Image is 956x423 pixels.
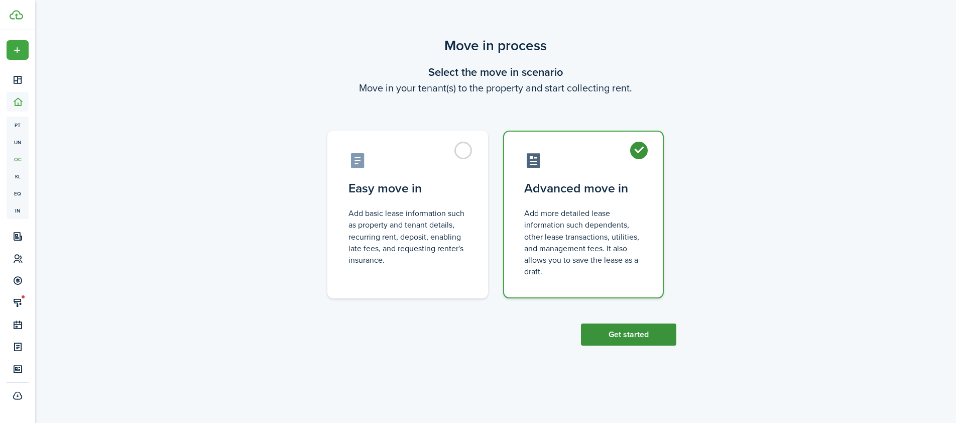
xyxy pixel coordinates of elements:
img: TenantCloud [10,10,23,20]
a: oc [7,151,29,168]
control-radio-card-description: Add basic lease information such as property and tenant details, recurring rent, deposit, enablin... [348,207,467,266]
a: un [7,134,29,151]
a: in [7,202,29,219]
a: eq [7,185,29,202]
wizard-step-header-title: Select the move in scenario [315,64,676,80]
control-radio-card-title: Easy move in [348,179,467,197]
scenario-title: Move in process [315,35,676,56]
wizard-step-header-description: Move in your tenant(s) to the property and start collecting rent. [315,80,676,95]
a: kl [7,168,29,185]
control-radio-card-description: Add more detailed lease information such dependents, other lease transactions, utilities, and man... [524,207,643,277]
a: pt [7,117,29,134]
button: Get started [581,324,676,346]
control-radio-card-title: Advanced move in [524,179,643,197]
button: Open menu [7,40,29,60]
